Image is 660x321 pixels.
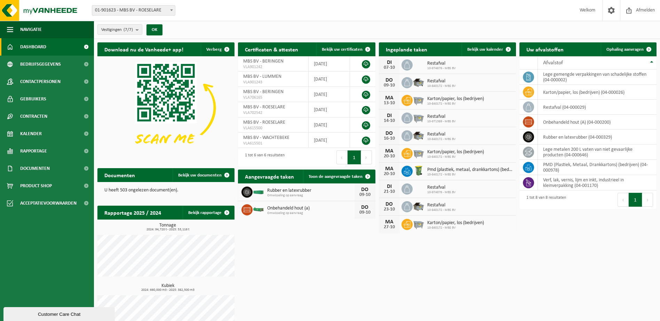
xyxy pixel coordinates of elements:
[243,141,303,146] span: VLA615501
[309,72,350,87] td: [DATE]
[20,73,61,90] span: Contactpersonen
[361,150,372,164] button: Next
[413,94,424,106] img: WB-2500-GAL-GY-01
[427,61,456,66] span: Restafval
[462,42,515,56] a: Bekijk uw kalender
[243,120,285,125] span: MBS BV - ROESELARE
[413,112,424,123] img: WB-2500-GAL-GY-01
[427,132,456,137] span: Restafval
[322,47,363,52] span: Bekijk uw certificaten
[267,188,354,194] span: Rubber en latexrubber
[20,56,61,73] span: Bedrijfsgegevens
[382,83,396,88] div: 09-10
[379,42,434,56] h2: Ingeplande taken
[427,120,456,124] span: 10-971389 - MBS BV
[358,192,372,197] div: 09-10
[238,42,305,56] h2: Certificaten & attesten
[427,149,484,155] span: Karton/papier, los (bedrijven)
[124,27,133,32] count: (7/7)
[243,135,289,140] span: MBS BV - WACHTEBEKE
[538,130,657,145] td: rubber en latexrubber (04-000329)
[92,5,175,16] span: 01-901623 - MBS BV - ROESELARE
[20,21,42,38] span: Navigatie
[382,207,396,212] div: 23-10
[538,115,657,130] td: onbehandeld hout (A) (04-000200)
[146,24,162,35] button: OK
[427,66,456,71] span: 10-974876 - MBS BV
[243,59,284,64] span: MBS BV - BERINGEN
[243,64,303,70] span: VLA901242
[173,168,234,182] a: Bekijk uw documenten
[336,150,348,164] button: Previous
[309,87,350,102] td: [DATE]
[309,117,350,133] td: [DATE]
[427,185,456,190] span: Restafval
[97,56,234,159] img: Download de VHEPlus App
[413,218,424,230] img: WB-2500-GAL-GY-01
[241,150,285,165] div: 1 tot 6 van 6 resultaten
[382,60,396,65] div: DI
[20,177,52,195] span: Product Shop
[642,193,653,207] button: Next
[243,89,284,94] span: MBS BV - BERINGEN
[20,108,47,125] span: Contracten
[316,42,375,56] a: Bekijk uw certificaten
[382,172,396,176] div: 20-10
[427,137,456,141] span: 10-840172 - MBS BV
[382,113,396,118] div: DI
[538,69,657,85] td: lege gemengde verpakkingen van schadelijke stoffen (04-000002)
[183,206,234,220] a: Bekijk rapportage
[427,114,456,120] span: Restafval
[309,133,350,148] td: [DATE]
[97,24,142,35] button: Vestigingen(7/7)
[519,42,571,56] h2: Uw afvalstoffen
[104,188,228,193] p: U heeft 503 ongelezen document(en).
[382,184,396,189] div: DI
[601,42,656,56] a: Ophaling aanvragen
[3,306,116,321] iframe: chat widget
[606,47,644,52] span: Ophaling aanvragen
[382,219,396,225] div: MA
[382,65,396,70] div: 07-10
[309,174,363,179] span: Toon de aangevraagde taken
[427,84,456,88] span: 10-840172 - MBS BV
[101,283,234,292] h3: Kubiek
[523,192,566,207] div: 1 tot 8 van 8 resultaten
[382,136,396,141] div: 16-10
[413,147,424,159] img: WB-2500-GAL-GY-01
[348,150,361,164] button: 1
[309,102,350,117] td: [DATE]
[97,168,142,182] h2: Documenten
[427,167,512,173] span: Pmd (plastiek, metaal, drankkartons) (bedrijven)
[20,90,46,108] span: Gebruikers
[538,100,657,115] td: restafval (04-000029)
[303,170,375,183] a: Toon de aangevraagde taken
[427,220,484,226] span: Karton/papier, los (bedrijven)
[101,288,234,292] span: 2024: 660,000 m3 - 2025: 382,500 m3
[20,160,50,177] span: Documenten
[358,205,372,210] div: DO
[382,189,396,194] div: 21-10
[538,85,657,100] td: karton/papier, los (bedrijven) (04-000026)
[538,175,657,190] td: verf, lak, vernis, lijm en inkt, industrieel in kleinverpakking (04-001170)
[382,148,396,154] div: MA
[20,142,47,160] span: Rapportage
[413,200,424,212] img: WB-5000-GAL-GY-01
[427,173,512,177] span: 10-840172 - MBS BV
[382,201,396,207] div: DO
[382,154,396,159] div: 20-10
[413,76,424,88] img: WB-5000-GAL-GY-01
[427,190,456,195] span: 10-974876 - MBS BV
[97,206,168,219] h2: Rapportage 2025 / 2024
[382,166,396,172] div: MA
[92,6,175,15] span: 01-901623 - MBS BV - ROESELARE
[538,145,657,160] td: lege metalen 200 L vaten van niet gevaarlijke producten (04-000646)
[201,42,234,56] button: Verberg
[382,225,396,230] div: 27-10
[382,131,396,136] div: DO
[427,79,456,84] span: Restafval
[243,125,303,131] span: VLA615500
[101,223,234,231] h3: Tonnage
[253,206,264,212] img: HK-XC-15-GN-00
[467,47,503,52] span: Bekijk uw kalender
